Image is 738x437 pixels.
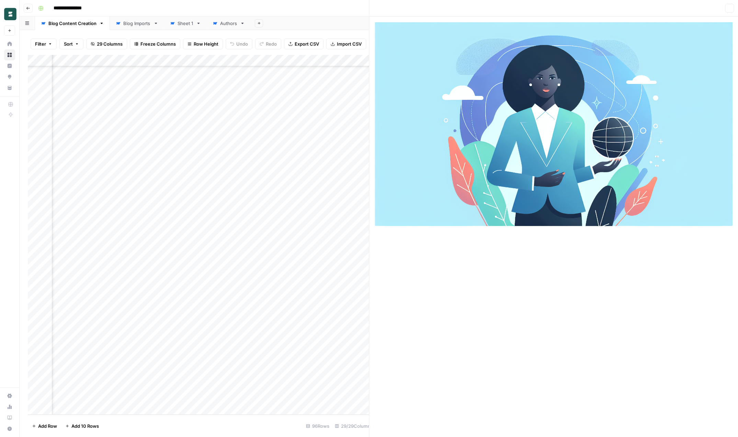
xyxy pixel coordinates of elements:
[220,20,237,27] div: Authors
[375,22,733,226] img: Row/Cell
[110,16,164,30] a: Blog Imports
[97,40,123,47] span: 29 Columns
[31,38,57,49] button: Filter
[4,5,15,23] button: Workspace: Borderless
[326,38,366,49] button: Import CSV
[38,423,57,429] span: Add Row
[194,40,218,47] span: Row Height
[35,40,46,47] span: Filter
[4,38,15,49] a: Home
[284,38,323,49] button: Export CSV
[226,38,252,49] button: Undo
[48,20,96,27] div: Blog Content Creation
[86,38,127,49] button: 29 Columns
[4,401,15,412] a: Usage
[4,412,15,423] a: Learning Hub
[59,38,83,49] button: Sort
[207,16,251,30] a: Authors
[4,8,16,20] img: Borderless Logo
[332,421,376,432] div: 29/29 Columns
[266,40,277,47] span: Redo
[183,38,223,49] button: Row Height
[4,49,15,60] a: Browse
[337,40,362,47] span: Import CSV
[140,40,176,47] span: Freeze Columns
[4,82,15,93] a: Your Data
[4,390,15,401] a: Settings
[35,16,110,30] a: Blog Content Creation
[64,40,73,47] span: Sort
[28,421,61,432] button: Add Row
[130,38,180,49] button: Freeze Columns
[123,20,151,27] div: Blog Imports
[61,421,103,432] button: Add 10 Rows
[4,60,15,71] a: Insights
[236,40,248,47] span: Undo
[164,16,207,30] a: Sheet 1
[303,421,332,432] div: 96 Rows
[71,423,99,429] span: Add 10 Rows
[295,40,319,47] span: Export CSV
[4,71,15,82] a: Opportunities
[178,20,193,27] div: Sheet 1
[4,423,15,434] button: Help + Support
[255,38,281,49] button: Redo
